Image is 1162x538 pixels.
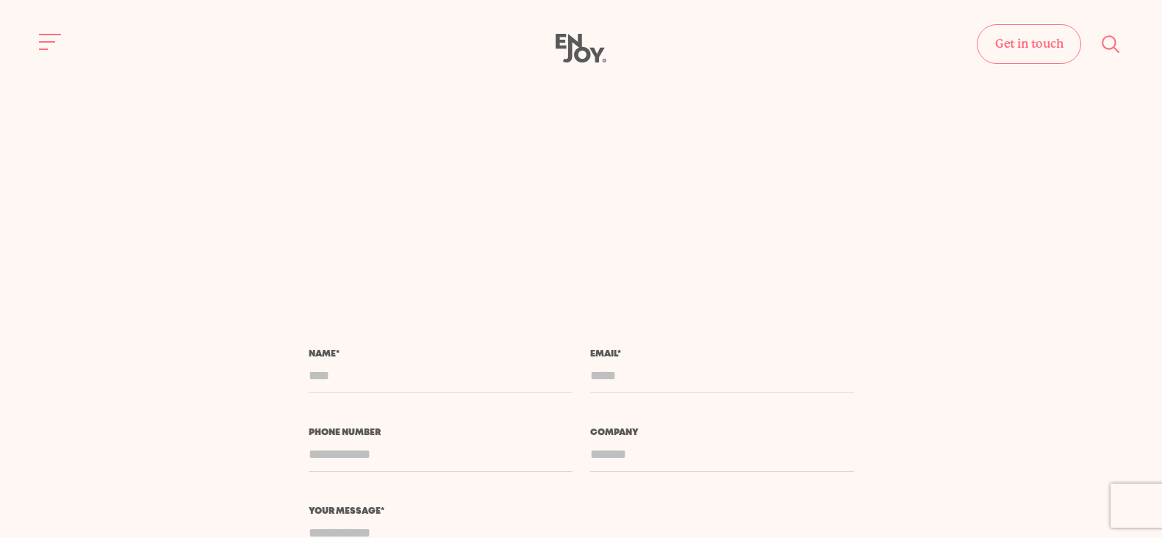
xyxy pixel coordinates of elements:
[35,26,66,57] button: Site navigation
[309,428,573,437] label: Phone number
[309,507,854,516] label: Your message
[590,350,854,359] label: Email
[1096,29,1127,60] button: Site search
[977,24,1081,64] a: Get in touch
[590,428,854,437] label: Company
[309,350,573,359] label: Name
